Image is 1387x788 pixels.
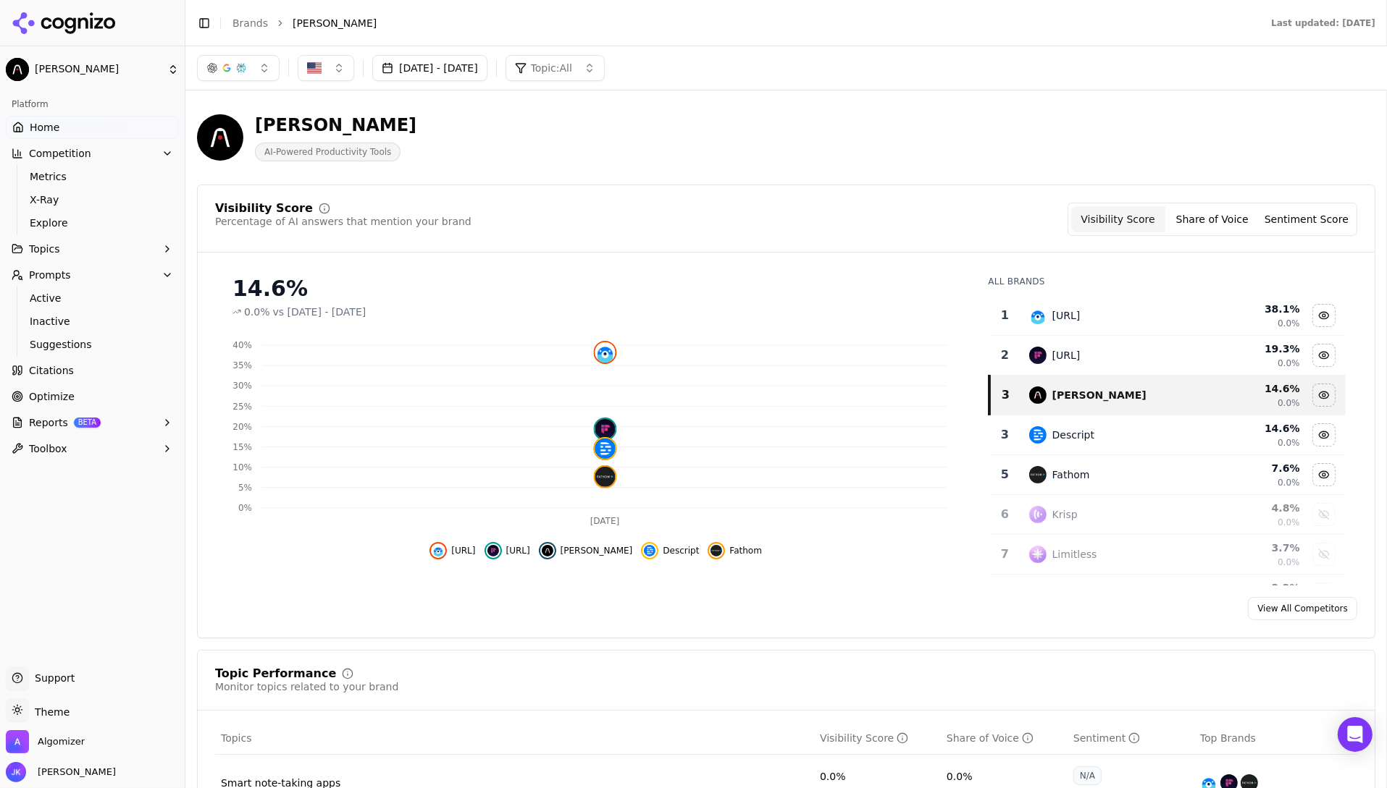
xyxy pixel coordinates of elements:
[1207,580,1300,595] div: 3.2 %
[539,542,633,559] button: Hide plaud ai data
[24,213,162,233] a: Explore
[24,311,162,331] a: Inactive
[74,418,101,428] span: BETA
[232,340,252,350] tspan: 40%
[6,116,179,139] a: Home
[30,337,156,352] span: Suggestions
[1207,342,1300,356] div: 19.3 %
[29,441,67,456] span: Toolbox
[32,766,116,779] span: [PERSON_NAME]
[1068,722,1194,755] th: sentiment
[814,722,941,755] th: visibilityScore
[995,307,1014,324] div: 1
[989,336,1346,376] tr: 2fireflies.ai[URL]19.3%0.0%Hide fireflies.ai data
[24,166,162,187] a: Metrics
[29,671,75,685] span: Support
[506,545,530,556] span: [URL]
[30,314,156,329] span: Inactive
[1207,381,1300,396] div: 14.6 %
[989,495,1346,535] tr: 6krispKrisp4.8%0.0%Show krisp data
[35,63,162,76] span: [PERSON_NAME]
[215,722,814,755] th: Topics
[1200,731,1256,745] span: Top Brands
[29,146,91,161] span: Competition
[451,545,475,556] span: [URL]
[215,668,336,679] div: Topic Performance
[232,442,252,452] tspan: 15%
[307,61,322,75] img: United States
[29,363,74,378] span: Citations
[989,535,1346,575] tr: 7limitlessLimitless3.7%0.0%Show limitless data
[989,575,1346,614] tr: 3.2%Show bee data
[595,467,615,487] img: fathom
[232,381,252,391] tspan: 30%
[6,93,179,116] div: Platform
[372,55,487,81] button: [DATE] - [DATE]
[38,735,85,748] span: Algomizer
[30,169,156,184] span: Metrics
[708,542,762,559] button: Hide fathom data
[595,343,615,363] img: otter.ai
[561,545,633,556] span: [PERSON_NAME]
[1029,426,1047,444] img: descript
[711,545,722,556] img: fathom
[6,730,85,753] button: Open organization switcher
[215,203,313,214] div: Visibility Score
[1073,731,1140,745] div: Sentiment
[6,142,179,165] button: Competition
[1052,467,1090,482] div: Fathom
[1312,344,1336,367] button: Hide fireflies.ai data
[1278,556,1300,568] span: 0.0%
[29,242,60,256] span: Topics
[663,545,699,556] span: Descript
[255,143,401,161] span: AI-Powered Productivity Tools
[1207,541,1300,555] div: 3.7 %
[941,722,1068,755] th: shareOfVoice
[1312,304,1336,327] button: Hide otter.ai data
[1029,506,1047,523] img: krisp
[6,730,29,753] img: Algomizer
[1029,466,1047,483] img: fathom
[1052,507,1078,522] div: Krisp
[24,288,162,308] a: Active
[1029,386,1047,404] img: plaud ai
[1312,503,1336,526] button: Show krisp data
[1029,546,1047,563] img: limitless
[6,762,26,782] img: Jay K.
[29,706,70,718] span: Theme
[1165,206,1260,232] button: Share of Voice
[293,16,377,30] span: [PERSON_NAME]
[1207,302,1300,316] div: 38.1 %
[988,276,1346,287] div: All Brands
[1073,766,1102,785] div: N/A
[6,762,116,782] button: Open user button
[1052,428,1094,442] div: Descript
[989,376,1346,415] tr: 3plaud ai[PERSON_NAME]14.6%0.0%Hide plaud ai data
[1312,463,1336,486] button: Hide fathom data
[947,769,973,784] div: 0.0%
[429,542,475,559] button: Hide otter.ai data
[232,360,252,370] tspan: 35%
[30,291,156,305] span: Active
[232,276,959,302] div: 14.6%
[995,426,1014,444] div: 3
[432,545,444,556] img: otter.ai
[1278,357,1300,369] span: 0.0%
[221,731,252,745] span: Topics
[197,114,243,161] img: Plaud AI
[232,17,268,29] a: Brands
[1278,477,1300,488] span: 0.0%
[989,296,1346,336] tr: 1otter.ai[URL]38.1%0.0%Hide otter.ai data
[238,483,252,493] tspan: 5%
[6,58,29,81] img: Plaud AI
[641,542,699,559] button: Hide descript data
[232,422,252,432] tspan: 20%
[29,268,71,282] span: Prompts
[1052,348,1081,363] div: [URL]
[1207,421,1300,436] div: 14.6 %
[30,120,59,135] span: Home
[995,347,1014,364] div: 2
[6,359,179,382] a: Citations
[24,334,162,355] a: Suggestions
[729,545,762,556] span: Fathom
